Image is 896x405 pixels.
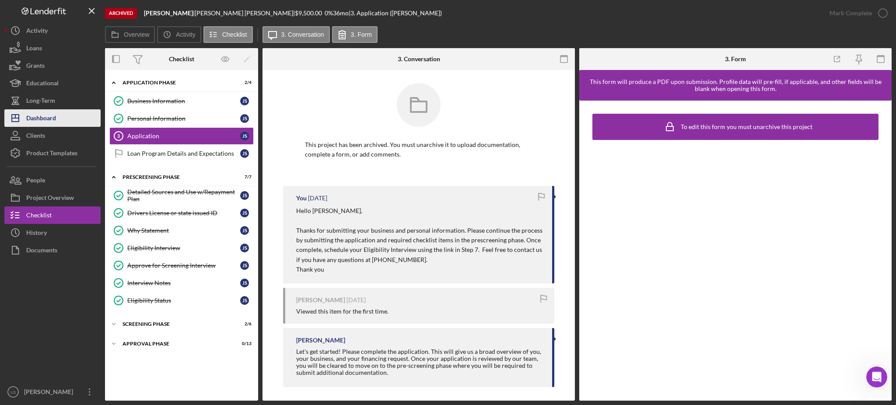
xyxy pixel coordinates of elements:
[109,274,254,292] a: Interview NotesJS
[4,206,101,224] a: Checklist
[4,171,101,189] button: People
[333,10,349,17] div: 36 mo
[240,114,249,123] div: J S
[109,204,254,222] a: Drivers License or state issued IDJS
[7,246,168,258] div: [DATE]
[137,3,154,20] button: Home
[26,127,45,147] div: Clients
[4,241,101,259] a: Documents
[100,109,168,128] div: yes thats perfect!
[296,308,388,315] div: Viewed this item for the first time.
[296,206,543,265] p: Hello [PERSON_NAME], Thanks for submitting your business and personal information. Please continu...
[127,133,240,140] div: Application
[42,4,99,11] h1: [PERSON_NAME]
[127,279,240,286] div: Interview Notes
[4,127,101,144] button: Clients
[7,261,168,276] textarea: Message…
[105,8,137,19] div: Archived
[262,26,330,43] button: 3. Conversation
[127,262,240,269] div: Approve for Screening Interview
[325,10,333,17] div: 0 %
[308,195,327,202] time: 2023-04-20 17:09
[725,56,746,63] div: 3. Form
[56,279,63,286] button: Start recording
[296,195,307,202] div: You
[127,98,240,105] div: Business Information
[124,31,149,38] label: Overview
[7,155,168,246] div: Christina says…
[42,11,85,20] p: Active 14h ago
[4,74,101,92] button: Educational
[109,187,254,204] a: Detailed Sources and Use w/Repayment PlanJS
[4,92,101,109] button: Long-Term
[109,145,254,162] a: Loan Program Details and ExpectationsJS
[109,110,254,127] a: Personal InformationJS
[14,279,21,286] button: Emoji picker
[14,216,136,225] div: [PERSON_NAME]
[240,191,249,200] div: J S
[346,297,366,304] time: 2023-04-18 20:59
[4,144,101,162] button: Product Templates
[122,341,230,346] div: Approval Phase
[4,224,101,241] button: History
[10,390,16,395] text: LS
[122,321,230,327] div: Screening Phase
[26,92,55,112] div: Long-Term
[127,189,240,202] div: Detailed Sources and Use w/Repayment Plan
[14,161,136,203] div: Great, thanks for confirming. I have added Sharea as a lender user now. You can also share this l...
[127,244,240,251] div: Eligibility Interview
[26,57,45,77] div: Grants
[866,367,887,388] iframe: Intercom live chat
[22,383,79,403] div: [PERSON_NAME]
[14,208,136,216] div: Best,
[4,109,101,127] button: Dashboard
[236,341,252,346] div: 0 / 13
[240,132,249,140] div: J S
[26,144,77,164] div: Product Templates
[109,239,254,257] a: Eligibility InterviewJS
[7,155,143,230] div: Great, thanks for confirming. I have added Sharea as a lender user now. You can also share this l...
[4,57,101,74] button: Grants
[4,189,101,206] button: Project Overview
[28,279,35,286] button: Gif picker
[4,383,101,401] button: LS[PERSON_NAME]
[236,80,252,85] div: 2 / 4
[109,92,254,110] a: Business InformationJS
[107,114,161,123] div: yes thats perfect!
[7,129,168,155] div: Larenz says…
[109,257,254,274] a: Approve for Screening InterviewJS
[4,39,101,57] button: Loans
[157,26,201,43] button: Activity
[144,10,195,17] div: |
[122,175,230,180] div: Prescreening Phase
[240,226,249,235] div: J S
[7,109,168,129] div: Larenz says…
[296,297,345,304] div: [PERSON_NAME]
[130,134,161,143] div: thank you
[398,56,440,63] div: 3. Conversation
[26,39,42,59] div: Loans
[240,279,249,287] div: J S
[154,3,169,19] div: Close
[169,56,194,63] div: Checklist
[26,109,56,129] div: Dashboard
[14,232,86,237] div: [PERSON_NAME] • 17h ago
[109,127,254,145] a: 3ApplicationJS
[14,80,136,97] div: Please let me know and I will get started. Thank you!
[222,31,247,38] label: Checklist
[296,348,543,376] div: Let's get started! Please complete the application. This will give us a broad overview of you, yo...
[240,209,249,217] div: J S
[332,26,378,43] button: 3. Form
[127,209,240,216] div: Drivers License or state issued ID
[296,337,345,344] div: [PERSON_NAME]
[236,175,252,180] div: 7 / 7
[240,296,249,305] div: J S
[295,10,325,17] div: $9,500.00
[821,4,892,22] button: Mark Complete
[150,276,164,290] button: Send a message…
[123,129,168,148] div: thank you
